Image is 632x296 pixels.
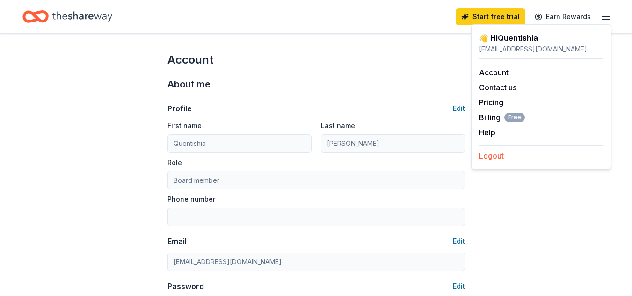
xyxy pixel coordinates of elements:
label: First name [167,121,202,130]
button: Edit [453,281,465,292]
div: Account [167,52,465,67]
button: Edit [453,236,465,247]
div: Profile [167,103,192,114]
label: Role [167,158,182,167]
button: Help [479,127,495,138]
a: Home [22,6,112,28]
label: Phone number [167,195,215,204]
div: About me [167,77,465,92]
a: Pricing [479,98,503,107]
label: Last name [321,121,355,130]
div: Password [167,281,204,292]
div: Email [167,236,187,247]
div: 👋 Hi Quentishia [479,32,603,43]
span: Free [504,113,525,122]
button: Edit [453,103,465,114]
a: Start free trial [456,8,525,25]
a: Earn Rewards [529,8,596,25]
a: Account [479,68,509,77]
div: [EMAIL_ADDRESS][DOMAIN_NAME] [479,43,603,55]
button: Contact us [479,82,516,93]
button: BillingFree [479,112,525,123]
button: Logout [479,150,504,161]
span: Billing [479,112,525,123]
